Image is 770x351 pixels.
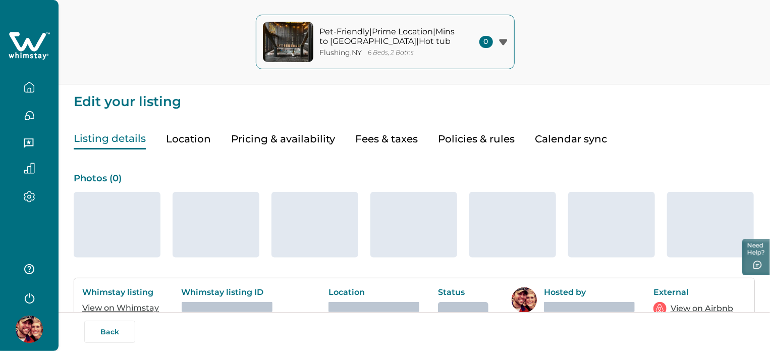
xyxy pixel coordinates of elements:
p: Pet-Friendly|Prime Location|Mins to [GEOGRAPHIC_DATA]|Hot tub [320,27,456,46]
p: Status [438,287,493,297]
p: External [653,287,734,297]
button: Back [84,321,135,343]
button: Listing details [74,129,146,149]
a: View on Whimstay [82,303,159,313]
button: Fees & taxes [355,129,418,149]
button: Calendar sync [535,129,607,149]
p: Whimstay listing ID [182,287,310,297]
p: Photos ( 0 ) [74,174,755,184]
p: Hosted by [544,287,635,297]
span: 0 [479,36,493,48]
p: Location [328,287,419,297]
button: Location [166,129,211,149]
p: Whimstay listing [82,287,163,297]
button: Policies & rules [438,129,515,149]
p: Flushing , NY [320,48,362,57]
img: Whimstay Host [16,316,43,343]
img: property-cover [263,22,313,62]
p: 6 Beds, 2 Baths [368,49,414,57]
button: Pricing & availability [231,129,335,149]
img: Whimstay Host [512,287,537,313]
button: property-coverPet-Friendly|Prime Location|Mins to [GEOGRAPHIC_DATA]|Hot tubFlushing,NY6 Beds, 2 B... [256,15,515,69]
p: Edit your listing [74,84,755,109]
a: View on Airbnb [671,303,733,315]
